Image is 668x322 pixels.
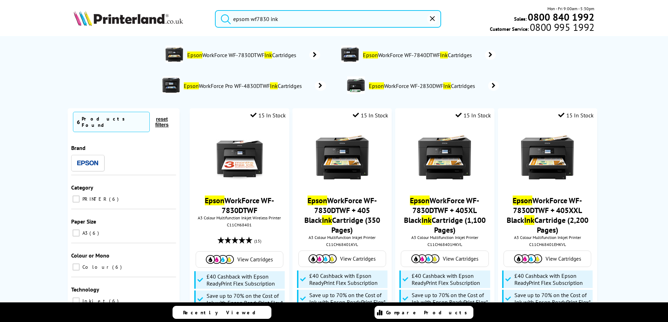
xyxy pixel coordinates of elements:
span: Recently Viewed [183,309,263,316]
span: Mon - Fri 9:00am - 5:30pm [547,5,594,12]
span: 6 [109,196,120,202]
span: 6 [112,264,123,270]
mark: Ink [322,215,332,225]
mark: Epson [308,196,327,205]
div: 15 In Stock [456,112,491,119]
span: Sales: [514,15,527,22]
input: Inkjet 6 [73,297,80,304]
img: epson-wf-7830dtwf-front-subscription-small.jpg [213,131,266,184]
span: Category [71,184,93,191]
a: View Cartridges [302,254,382,263]
span: 6 [77,118,80,125]
a: EpsonWorkForce WF-7830DTWF + 405 BlackInkCartridge (350 Pages) [304,196,380,235]
img: C11CG30401-conspage.jpg [347,76,365,94]
mark: Epson [513,196,532,205]
mark: Epson [184,82,199,89]
img: Printerland Logo [74,11,183,26]
img: Epson-WF-7830-Front-RP-Small.jpg [521,131,574,184]
img: Cartridges [411,254,439,263]
a: EpsonWorkForce WF-7830DTWF + 405XXL BlackInkCartridge (2,200 Pages) [507,196,588,235]
a: EpsonWorkForce WF-7830DTWFInkCartridges [187,46,320,64]
span: A3 Colour Multifunction Inkjet Printer [501,235,594,240]
input: PRINTER 6 [73,196,80,203]
span: A3 [81,230,89,236]
span: A3 Colour Multifunction Inkjet Printer [399,235,491,240]
a: EpsonWorkForce WF-2830DWFInkCartridges [368,76,499,95]
mark: Epson [363,52,378,59]
span: Paper Size [71,218,96,225]
a: View Cartridges [507,254,587,263]
mark: Ink [270,82,278,89]
span: Save up to 70% on the Cost of Ink with Epson ReadyPrint Flex* [207,292,283,306]
span: Save up to 70% on the Cost of Ink with Epson ReadyPrint Flex* [514,292,591,306]
a: 0800 840 1992 [527,14,594,20]
span: Brand [71,144,86,151]
span: View Cartridges [340,255,376,262]
mark: Epson [410,196,430,205]
span: WorkForce Pro WF-4830DTWF Cartridges [183,82,305,89]
img: Epson-WF-7830-Front-RP-Small.jpg [316,131,369,184]
a: Compare Products [375,306,473,319]
span: Technology [71,286,99,293]
span: Colour or Mono [71,252,109,259]
span: Save up to 70% on the Cost of Ink with Epson ReadyPrint Flex* [412,292,488,306]
div: 15 In Stock [353,112,388,119]
img: Cartridges [206,255,234,264]
span: WorkForce WF-7830DTWF Cartridges [187,52,299,59]
img: Epson-WF-7830-Front-RP-Small.jpg [418,131,471,184]
img: C11CJ05401-departmentpage.jpg [162,76,180,94]
span: WorkForce WF-7840DTWF Cartridges [362,52,474,59]
div: 15 In Stock [558,112,594,119]
span: A3 Colour Multifunction Inkjet Wireless Printer [193,215,285,220]
span: 6 [109,298,120,304]
div: 15 In Stock [250,112,286,119]
a: EpsonWorkForce WF-7830DTWF + 405XL BlackInkCartridge (1,100 Pages) [404,196,486,235]
span: Compare Products [386,309,471,316]
img: Epson [77,160,98,166]
div: C11CH68401EHKVL [503,242,592,247]
b: 0800 840 1992 [528,11,594,23]
img: C11CH67401-conspage.jpg [341,46,359,63]
a: View Cartridges [200,255,279,264]
span: A3 Colour Multifunction Inkjet Printer [296,235,388,240]
mark: Ink [443,82,451,89]
input: A3 6 [73,229,80,237]
span: WorkForce WF-2830DWF Cartridges [368,82,478,89]
mark: Epson [187,52,202,59]
img: Cartridges [514,254,542,263]
div: C11CH68401 [195,222,284,227]
mark: Epson [205,196,224,205]
a: View Cartridges [405,254,485,263]
img: Cartridges [309,254,337,263]
span: 0800 995 1992 [529,24,594,30]
mark: Ink [440,52,448,59]
span: £40 Cashback with Epson ReadyPrint Flex Subscription [412,272,488,286]
div: C11CH68401KVL [298,242,386,247]
input: Colour 6 [73,263,80,270]
span: Customer Service: [490,24,594,32]
input: Search product [215,10,441,28]
mark: Ink [264,52,272,59]
span: £40 Cashback with Epson ReadyPrint Flex Subscription [207,273,283,287]
span: Save up to 70% on the Cost of Ink with Epson ReadyPrint Flex* [309,292,386,306]
a: Printerland Logo [74,11,207,27]
a: Recently Viewed [173,306,271,319]
mark: Epson [369,82,384,89]
button: reset filters [150,116,174,128]
a: EpsonWorkForce Pro WF-4830DTWFInkCartridges [183,76,326,95]
span: (15) [254,234,261,248]
img: C11CH68401-conspage.jpg [166,46,183,63]
mark: Ink [524,215,534,225]
span: Colour [81,264,112,270]
div: C11CH68401HKVL [400,242,489,247]
span: 6 [89,230,101,236]
span: £40 Cashback with Epson ReadyPrint Flex Subscription [309,272,386,286]
a: EpsonWorkForce WF-7840DTWFInkCartridges [362,46,496,64]
span: View Cartridges [237,256,273,263]
span: View Cartridges [546,255,581,262]
a: EpsonWorkForce WF-7830DTWF [205,196,274,215]
mark: Ink [421,215,432,225]
div: Products Found [82,116,146,128]
span: PRINTER [81,196,108,202]
span: £40 Cashback with Epson ReadyPrint Flex Subscription [514,272,591,286]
